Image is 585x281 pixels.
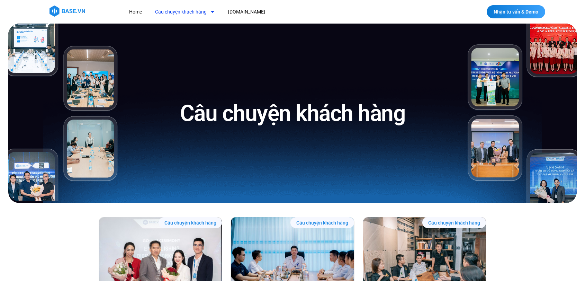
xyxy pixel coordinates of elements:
[124,6,147,18] a: Home
[487,5,545,18] a: Nhận tư vấn & Demo
[124,6,392,18] nav: Menu
[290,217,354,228] div: Câu chuyện khách hàng
[223,6,270,18] a: [DOMAIN_NAME]
[180,99,405,128] h1: Câu chuyện khách hàng
[422,217,486,228] div: Câu chuyện khách hàng
[150,6,220,18] a: Câu chuyện khách hàng
[159,217,222,228] div: Câu chuyện khách hàng
[494,9,538,14] span: Nhận tư vấn & Demo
